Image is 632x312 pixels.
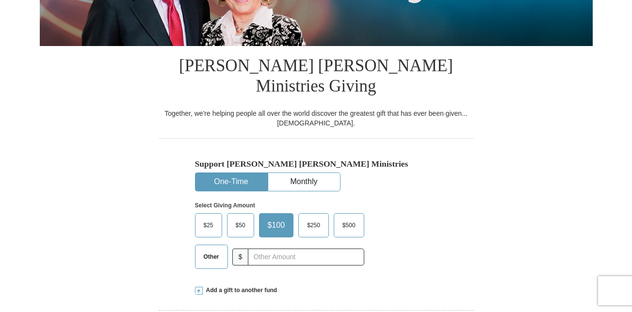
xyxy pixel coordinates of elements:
[302,218,325,233] span: $250
[338,218,360,233] span: $500
[195,173,267,191] button: One-Time
[263,218,290,233] span: $100
[199,250,224,264] span: Other
[195,202,255,209] strong: Select Giving Amount
[199,218,218,233] span: $25
[195,159,438,169] h5: Support [PERSON_NAME] [PERSON_NAME] Ministries
[203,286,277,295] span: Add a gift to another fund
[159,109,474,128] div: Together, we're helping people all over the world discover the greatest gift that has ever been g...
[231,218,250,233] span: $50
[268,173,340,191] button: Monthly
[159,46,474,109] h1: [PERSON_NAME] [PERSON_NAME] Ministries Giving
[232,249,249,265] span: $
[248,249,364,265] input: Other Amount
